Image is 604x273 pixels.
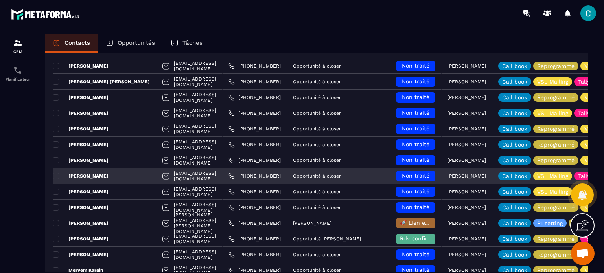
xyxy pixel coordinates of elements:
[53,173,109,179] p: [PERSON_NAME]
[402,125,429,132] span: Non traité
[502,110,527,116] p: Call book
[228,251,281,258] a: [PHONE_NUMBER]
[182,39,203,46] p: Tâches
[98,34,163,53] a: Opportunités
[53,94,109,101] p: [PERSON_NAME]
[293,252,341,257] p: Opportunité à closer
[447,110,486,116] p: [PERSON_NAME]
[293,142,341,147] p: Opportunité à closer
[163,34,210,53] a: Tâches
[228,236,281,242] a: [PHONE_NUMBER]
[293,126,341,132] p: Opportunité à closer
[502,126,527,132] p: Call book
[293,220,331,226] p: [PERSON_NAME]
[502,63,527,69] p: Call book
[228,110,281,116] a: [PHONE_NUMBER]
[2,32,33,60] a: formationformationCRM
[537,158,575,163] p: Reprogrammé
[578,79,590,84] p: Tally
[293,95,341,100] p: Opportunité à closer
[400,235,444,242] span: Rdv confirmé ✅
[402,188,429,194] span: Non traité
[228,204,281,211] a: [PHONE_NUMBER]
[53,79,150,85] p: [PERSON_NAME] [PERSON_NAME]
[578,110,590,116] p: Tally
[447,220,486,226] p: [PERSON_NAME]
[293,173,341,179] p: Opportunité à closer
[537,220,563,226] p: R1 setting
[447,63,486,69] p: [PERSON_NAME]
[293,110,341,116] p: Opportunité à closer
[228,189,281,195] a: [PHONE_NUMBER]
[502,79,527,84] p: Call book
[502,268,527,273] p: Call book
[293,236,361,242] p: Opportunité [PERSON_NAME]
[502,220,527,226] p: Call book
[447,189,486,194] p: [PERSON_NAME]
[447,126,486,132] p: [PERSON_NAME]
[537,189,568,194] p: VSL Mailing
[447,79,486,84] p: [PERSON_NAME]
[537,126,575,132] p: Reprogrammé
[571,242,595,265] div: Ouvrir le chat
[502,142,527,147] p: Call book
[447,173,486,179] p: [PERSON_NAME]
[293,63,341,69] p: Opportunité à closer
[53,220,109,226] p: [PERSON_NAME]
[293,158,341,163] p: Opportunité à closer
[537,79,568,84] p: VSL Mailing
[447,236,486,242] p: [PERSON_NAME]
[402,251,429,257] span: Non traité
[293,268,341,273] p: Opportunité à closer
[537,142,575,147] p: Reprogrammé
[118,39,155,46] p: Opportunités
[502,95,527,100] p: Call book
[537,205,575,210] p: Reprogrammé
[53,157,109,163] p: [PERSON_NAME]
[228,157,281,163] a: [PHONE_NUMBER]
[447,268,486,273] p: [PERSON_NAME]
[447,252,486,257] p: [PERSON_NAME]
[13,38,22,48] img: formation
[64,39,90,46] p: Contacts
[13,66,22,75] img: scheduler
[53,251,109,258] p: [PERSON_NAME]
[584,236,596,242] p: Tally
[11,7,82,22] img: logo
[53,110,109,116] p: [PERSON_NAME]
[402,157,429,163] span: Non traité
[2,77,33,81] p: Planificateur
[400,220,469,226] span: 🚀 Lien envoyé & Relance
[402,267,429,273] span: Non traité
[293,205,341,210] p: Opportunité à closer
[53,189,109,195] p: [PERSON_NAME]
[402,141,429,147] span: Non traité
[53,126,109,132] p: [PERSON_NAME]
[537,63,575,69] p: Reprogrammé
[228,141,281,148] a: [PHONE_NUMBER]
[228,79,281,85] a: [PHONE_NUMBER]
[402,94,429,100] span: Non traité
[402,172,429,179] span: Non traité
[53,141,109,148] p: [PERSON_NAME]
[228,220,281,226] a: [PHONE_NUMBER]
[45,34,98,53] a: Contacts
[2,49,33,54] p: CRM
[502,189,527,194] p: Call book
[228,94,281,101] a: [PHONE_NUMBER]
[2,60,33,87] a: schedulerschedulerPlanificateur
[447,142,486,147] p: [PERSON_NAME]
[502,252,527,257] p: Call book
[578,173,590,179] p: Tally
[502,158,527,163] p: Call book
[447,205,486,210] p: [PERSON_NAME]
[537,95,575,100] p: Reprogrammé
[53,63,109,69] p: [PERSON_NAME]
[447,95,486,100] p: [PERSON_NAME]
[502,236,527,242] p: Call book
[293,189,341,194] p: Opportunité à closer
[228,173,281,179] a: [PHONE_NUMBER]
[402,204,429,210] span: Non traité
[502,173,527,179] p: Call book
[537,252,575,257] p: Reprogrammé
